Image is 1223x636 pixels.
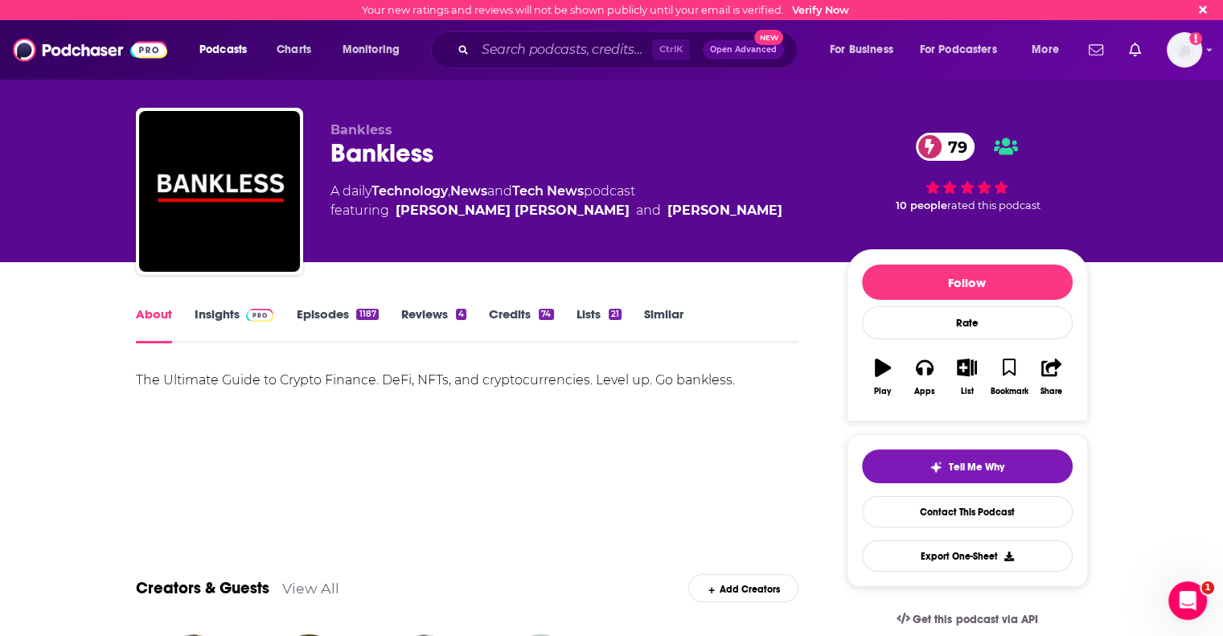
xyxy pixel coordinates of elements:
div: Share [1040,387,1062,396]
img: tell me why sparkle [930,461,942,474]
button: Apps [904,348,946,406]
div: 74 [539,309,553,320]
div: 1187 [356,309,378,320]
a: InsightsPodchaser Pro [195,306,274,343]
span: For Podcasters [920,39,997,61]
div: 21 [609,309,622,320]
input: Search podcasts, credits, & more... [475,37,652,63]
span: More [1032,39,1059,61]
span: 79 [932,133,975,161]
button: Follow [862,265,1073,300]
a: News [450,183,487,199]
span: Charts [277,39,311,61]
a: Show notifications dropdown [1122,36,1147,64]
span: Podcasts [199,39,247,61]
a: Creators & Guests [136,578,269,598]
button: open menu [188,37,268,63]
button: Export One-Sheet [862,540,1073,572]
div: Bookmark [990,387,1028,396]
a: Ryan Sean Adams [396,201,630,220]
img: Podchaser Pro [246,309,274,322]
a: Lists21 [577,306,622,343]
div: List [961,387,974,396]
span: rated this podcast [947,199,1040,211]
span: , [448,183,450,199]
button: Bookmark [988,348,1030,406]
span: Get this podcast via API [913,613,1037,626]
a: Similar [644,306,683,343]
a: Reviews4 [401,306,466,343]
a: Show notifications dropdown [1082,36,1110,64]
a: About [136,306,172,343]
button: Play [862,348,904,406]
span: Ctrl K [652,39,690,60]
a: Technology [371,183,448,199]
div: Apps [914,387,935,396]
button: Show profile menu [1167,32,1202,68]
a: Verify Now [792,4,849,16]
span: For Business [830,39,893,61]
button: tell me why sparkleTell Me Why [862,449,1073,483]
button: open menu [331,37,421,63]
button: Share [1030,348,1072,406]
span: Open Advanced [710,46,777,54]
button: Open AdvancedNew [703,40,784,59]
a: 79 [916,133,975,161]
span: and [636,201,661,220]
a: Credits74 [489,306,553,343]
div: 4 [456,309,466,320]
div: Rate [862,306,1073,339]
span: New [754,30,783,45]
span: 10 people [896,199,947,211]
span: Monitoring [343,39,400,61]
span: Tell Me Why [949,461,1004,474]
span: Bankless [330,122,392,137]
span: and [487,183,512,199]
div: The Ultimate Guide to Crypto Finance. DeFi, NFTs, and cryptocurrencies. Level up. Go bankless. [136,369,799,392]
div: Your new ratings and reviews will not be shown publicly until your email is verified. [362,4,849,16]
img: User Profile [1167,32,1202,68]
span: Logged in as tgilbride [1167,32,1202,68]
div: A daily podcast [330,182,782,220]
a: David Hoffman [667,201,782,220]
button: open menu [909,37,1020,63]
div: Add Creators [688,574,798,602]
span: featuring [330,201,782,220]
svg: Email not verified [1189,32,1202,45]
a: View All [282,580,339,597]
a: Episodes1187 [296,306,378,343]
div: Search podcasts, credits, & more... [446,31,813,68]
button: open menu [1020,37,1079,63]
img: Bankless [139,111,300,272]
div: Play [874,387,891,396]
button: open menu [819,37,913,63]
img: Podchaser - Follow, Share and Rate Podcasts [13,35,167,65]
a: Contact This Podcast [862,496,1073,527]
div: 79 10 peoplerated this podcast [847,122,1088,222]
a: Tech News [512,183,584,199]
a: Charts [266,37,321,63]
button: List [946,348,987,406]
span: 1 [1201,581,1214,594]
iframe: Intercom live chat [1168,581,1207,620]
